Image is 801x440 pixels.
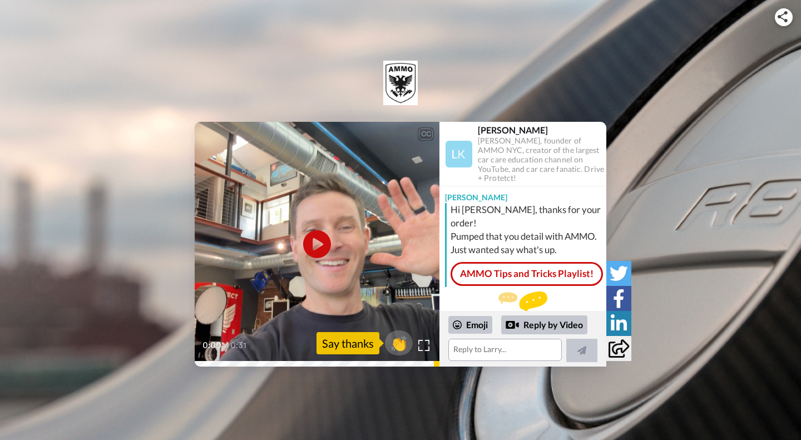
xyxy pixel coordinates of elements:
[317,332,379,354] div: Say thanks
[439,291,606,332] div: Send [PERSON_NAME] a reply.
[478,125,606,135] div: [PERSON_NAME]
[446,141,472,167] img: Profile Image
[478,136,606,183] div: [PERSON_NAME], founder of AMMO NYC, creator of the largest car care education channel on YouTube,...
[451,203,604,256] div: Hi [PERSON_NAME], thanks for your order! Pumped that you detail with AMMO. Just wanted say what's...
[439,186,606,203] div: [PERSON_NAME]
[498,291,547,314] img: message.svg
[418,340,429,351] img: Full screen
[448,316,492,334] div: Emoji
[419,128,433,140] div: CC
[383,61,417,105] img: logo
[230,339,250,352] span: 0:31
[506,318,519,332] div: Reply by Video
[451,262,603,285] a: AMMO Tips and Tricks Playlist!
[501,315,587,334] div: Reply by Video
[385,330,413,355] button: 👏
[224,339,228,352] span: /
[385,334,413,352] span: 👏
[778,11,788,22] img: ic_share.svg
[202,339,222,352] span: 0:00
